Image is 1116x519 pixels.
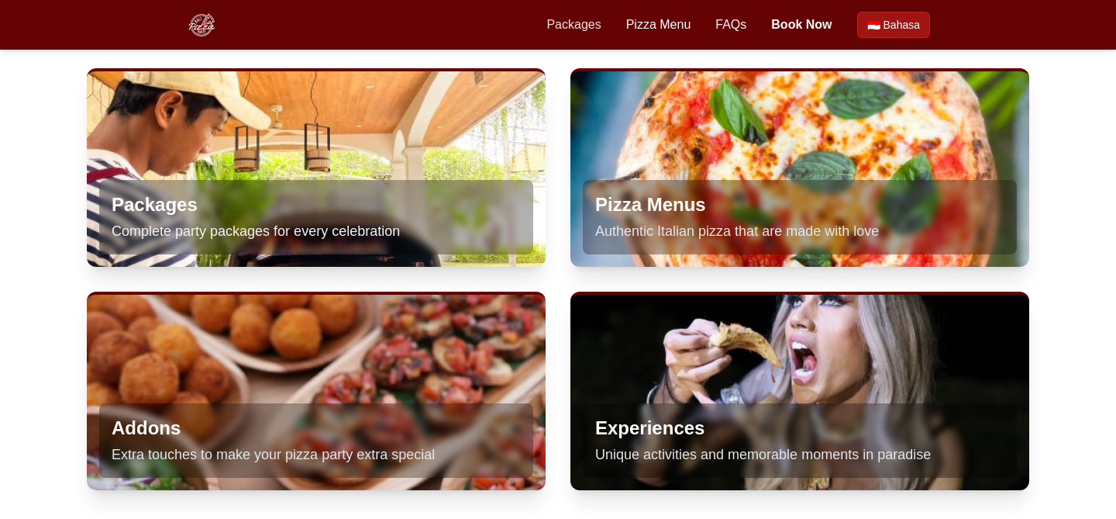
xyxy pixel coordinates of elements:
h3: Pizza Menus [595,192,1004,217]
img: Bali Pizza Party Logo [186,9,217,40]
p: Unique activities and memorable moments in paradise [595,444,1004,465]
a: FAQs [715,16,746,34]
a: Packages [546,16,601,34]
a: Beralih ke Bahasa Indonesia [857,12,930,38]
p: Complete party packages for every celebration [112,220,521,242]
h3: Addons [112,416,521,441]
a: Pizza Menus Authentic Italian pizza that are made with love [570,68,1029,267]
span: Bahasa [883,17,920,33]
p: Extra touches to make your pizza party extra special [112,444,521,465]
p: Authentic Italian pizza that are made with love [595,220,1004,242]
a: Experiences Unique activities and memorable moments in paradise [570,292,1029,490]
a: Pizza Menu [626,16,691,34]
a: Packages Complete party packages for every celebration [87,68,546,267]
a: Addons Extra touches to make your pizza party extra special [87,292,546,490]
h3: Packages [112,192,521,217]
h3: Experiences [595,416,1004,441]
a: Book Now [771,16,832,34]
